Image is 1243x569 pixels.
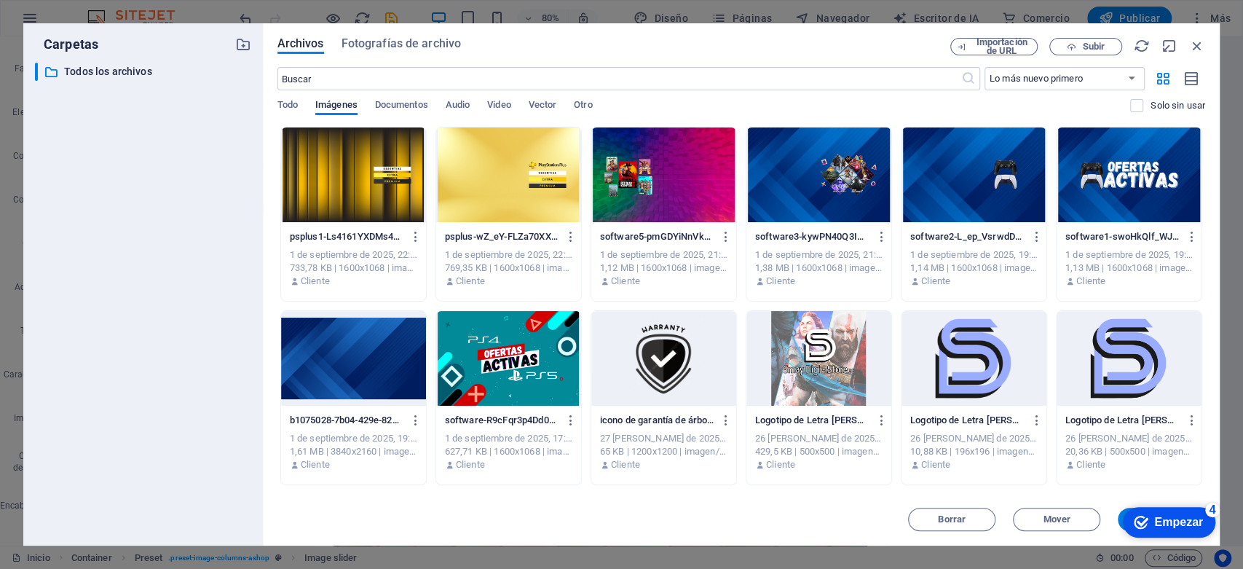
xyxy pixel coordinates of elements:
[1161,38,1177,54] i: Minimizar
[910,231,1097,242] font: software2-L_ep_VsrwdDGLiQdHVRGLQ.png
[445,231,611,242] font: psplus-wZ_eY-FLZa70XXPjvnZ65w.png
[755,414,869,427] p: Logotipo de Letra Blanca SDorDS1-EnPX69Zb5Gn037CsW-vLlA.png
[755,262,899,273] font: 1,38 MB | 1600x1068 | imagen/png
[290,446,437,457] font: 1,61 MB | 3840x2160 | imagen/jpeg
[529,99,557,110] font: Vector
[35,16,84,28] font: Empezar
[910,249,1041,260] font: 1 de septiembre de 2025, 19:58
[921,459,950,470] font: Cliente
[766,275,795,286] font: Cliente
[445,249,576,260] font: 1 de septiembre de 2025, 22:00
[445,415,618,425] font: software-R9cFqr3p4Dd0KhIcbfF8pA.png
[910,414,1025,427] p: Logotipo de Letra Blanca SDorDS-nfxWn0_ck-QyqFi2TKp0Ug-2YETPamwHJ39jIE9SDGI5g.png
[1065,230,1180,243] p: software1-swoHkQlf_WJlHh57mbGY6Q.png
[1189,38,1205,54] i: Cerca
[600,262,744,273] font: 1,12 MB | 1600x1068 | imagen/png
[1065,262,1193,275] div: 1,13 MB | 1600x1068 | imagen/png
[1065,414,1180,427] p: Logotipo de Letra Blanca SDorDS-nfxWn0_ck-QyqFi2TKp0Ug.png
[4,7,96,38] div: Empezar Quedan 4 elementos, 20 % completado
[1065,445,1193,458] div: 20,36 KB | 500x500 | imagen/png
[44,36,98,52] font: Carpetas
[1065,446,1202,457] font: 20,36 KB | 500x500 | imagen/png
[290,262,443,273] font: 733,78 KB | 1600x1068 | imagen/png
[1065,433,1212,444] font: 26 [PERSON_NAME] de 2025, 22:37
[908,508,995,531] button: Borrar
[375,99,428,110] font: Documentos
[755,262,883,275] div: 1,38 MB | 1600x1068 | imagen/png
[1065,262,1210,273] font: 1,13 MB | 1600x1068 | imagen/png
[445,446,598,457] font: 627,71 KB | 1600x1068 | imagen/png
[600,446,735,457] font: 65 KB | 1200x1200 | imagen/png
[600,262,727,275] div: 1,12 MB | 1600x1068 | imagen/png
[445,262,572,275] div: 769,35 KB | 1600x1068 | imagen/png
[290,230,404,243] p: psplus1-Ls4161YXDMs4slf36U-HCw.png
[1118,508,1205,531] button: Insertar
[755,446,892,457] font: 429,5 KB | 500x500 | imagen/png
[1082,41,1104,52] font: Subir
[976,36,1027,56] font: Importación de URL
[90,4,97,16] font: 4
[755,415,1084,425] font: Logotipo de Letra [PERSON_NAME] SDorDS1-EnPX69Zb5Gn037CsW-vLlA.png
[235,36,251,52] i: Crear nueva carpeta
[1049,38,1122,55] button: Subir
[574,99,592,110] font: Otro
[315,99,358,110] font: Imágenes
[611,459,640,470] font: Cliente
[910,445,1038,458] div: 10,88 KB | 196x196 | imagen/png
[1076,275,1105,286] font: Cliente
[755,231,947,242] font: software3-kywPN40Q3IP1GqBMEVudAQ.png
[301,275,330,286] font: Cliente
[1013,508,1100,531] button: Mover
[600,433,747,444] font: 27 [PERSON_NAME] de 2025, 00:07
[938,514,966,525] font: Borrar
[445,433,576,444] font: 1 de septiembre de 2025, 17:40
[342,36,462,50] font: Fotografías de archivo
[290,249,421,260] font: 1 de septiembre de 2025, 22:08
[600,414,714,427] p: icono de garantía de árbol de png, escudo de línea, imagen PNG_7152756-X9DSNJ1JcvljJsVLScmCvw.png
[910,433,1057,444] font: 26 [PERSON_NAME] de 2025, 22:37
[755,249,886,260] font: 1 de septiembre de 2025, 21:14
[445,262,598,273] font: 769,35 KB | 1600x1068 | imagen/png
[277,67,961,90] input: Buscar
[910,230,1025,243] p: software2-L_ep_VsrwdDGLiQdHVRGLQ.png
[600,249,731,260] font: 1 de septiembre de 2025, 21:27
[755,433,902,444] font: 26 [PERSON_NAME] de 2025, 22:52
[1043,514,1070,525] font: Mover
[910,262,1054,273] font: 1,14 MB | 1600x1068 | imagen/png
[290,231,463,242] font: psplus1-Ls4161YXDMs4slf36U-HCw.png
[600,415,1049,425] font: icono de garantía de árbol de png, escudo de línea, imagen PNG_7152756-X9DSNJ1JcvljJsVLScmCvw.png
[290,433,421,444] font: 1 de septiembre de 2025, 19:13
[290,445,417,458] div: 1,61 MB | 3840x2160 | imagen/jpeg
[910,262,1038,275] div: 1,14 MB | 1600x1068 | imagen/png
[445,414,559,427] p: software-R9cFqr3p4Dd0KhIcbfF8pA.png
[910,446,1047,457] font: 10,88 KB | 196x196 | imagen/png
[445,445,572,458] div: 627,71 KB | 1600x1068 | imagen/png
[1076,459,1105,470] font: Cliente
[487,99,510,110] font: Video
[456,275,485,286] font: Cliente
[277,99,298,110] font: Todo
[290,415,601,425] font: b1075028-7b04-429e-8269-3d9ab6e4e4a3-jdSSf6hfFXBSsGaKe6IDvA.jpg
[301,459,330,470] font: Cliente
[600,231,789,242] font: software5-pmGDYiNnVkyhkTAJhPV54A.png
[1134,38,1150,54] i: Recargar
[921,275,950,286] font: Cliente
[446,99,470,110] font: Audio
[766,459,795,470] font: Cliente
[290,414,404,427] p: b1075028-7b04-429e-8269-3d9ab6e4e4a3-jdSSf6hfFXBSsGaKe6IDvA.jpg
[950,38,1038,55] button: Importación de URL
[456,459,485,470] font: Cliente
[755,445,883,458] div: 429,5 KB | 500x500 | imagen/png
[290,262,417,275] div: 733,78 KB | 1600x1068 | imagen/png
[1151,99,1205,112] p: Muestra solo los archivos que no se usan en el sitio web. Los archivos añadidos durante esta sesi...
[1151,100,1205,111] font: Solo sin usar
[1065,249,1196,260] font: 1 de septiembre de 2025, 19:51
[611,275,640,286] font: Cliente
[600,445,727,458] div: 65 KB | 1200x1200 | imagen/png
[64,66,152,77] font: Todos los archivos
[755,230,869,243] p: software3-kywPN40Q3IP1GqBMEVudAQ.png
[277,36,324,50] font: Archivos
